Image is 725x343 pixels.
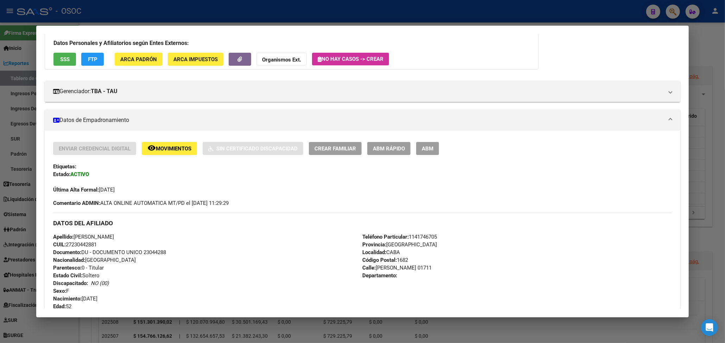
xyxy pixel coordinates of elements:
button: Organismos Ext. [256,53,307,66]
strong: Nacionalidad: [53,257,85,263]
span: ARCA Impuestos [173,56,218,63]
mat-panel-title: Gerenciador: [53,87,663,96]
strong: Estado: [53,171,70,177]
button: No hay casos -> Crear [312,53,389,65]
strong: Nacimiento: [53,296,82,302]
span: ARCA Padrón [120,56,157,63]
strong: Comentario ADMIN: [53,200,100,206]
strong: Calle: [362,265,376,271]
strong: Parentesco: [53,265,82,271]
strong: Localidad: [362,249,386,255]
mat-expansion-panel-header: Datos de Empadronamiento [45,110,680,131]
span: Enviar Credencial Digital [59,145,131,152]
button: SSS [53,53,76,66]
span: ALTA ONLINE AUTOMATICA MT/PD el [DATE] 11:29:29 [53,199,229,207]
h3: DATOS DEL AFILIADO [53,219,672,227]
span: Movimientos [156,145,191,152]
span: Crear Familiar [314,145,356,152]
strong: Estado Civil: [53,272,82,279]
span: [PERSON_NAME] [53,234,114,240]
strong: CUIL: [53,241,66,248]
span: 0 - Titular [53,265,104,271]
strong: TBA - TAU [91,87,117,96]
button: Sin Certificado Discapacidad [203,142,303,155]
strong: ACTIVO [70,171,89,177]
button: FTP [81,53,104,66]
i: NO (00) [91,280,109,286]
strong: Documento: [53,249,81,255]
span: [PERSON_NAME] 01711 [362,265,432,271]
strong: Discapacitado: [53,280,88,286]
button: ARCA Impuestos [168,53,223,66]
strong: Teléfono Particular: [362,234,409,240]
span: ABM Rápido [373,145,405,152]
button: Movimientos [142,142,197,155]
button: ABM [416,142,439,155]
strong: Código Postal: [362,257,397,263]
strong: Apellido: [53,234,74,240]
span: [GEOGRAPHIC_DATA] [362,241,437,248]
strong: Edad: [53,303,66,310]
span: SSS [60,56,70,63]
mat-icon: remove_red_eye [147,144,156,152]
strong: Departamento: [362,272,397,279]
strong: Provincia: [362,241,386,248]
span: CABA [362,249,400,255]
button: Crear Familiar [309,142,362,155]
h3: Datos Personales y Afiliatorios según Entes Externos: [53,39,530,47]
button: ARCA Padrón [115,53,163,66]
span: ABM [422,145,433,152]
span: DU - DOCUMENTO UNICO 23044288 [53,249,166,255]
mat-expansion-panel-header: Gerenciador:TBA - TAU [45,81,680,102]
button: ABM Rápido [367,142,411,155]
span: 1141746705 [362,234,437,240]
span: No hay casos -> Crear [318,56,383,62]
span: 1682 [362,257,408,263]
span: 27230442881 [53,241,97,248]
div: Open Intercom Messenger [701,319,718,336]
span: Soltero [53,272,100,279]
strong: Sexo: [53,288,66,294]
strong: Última Alta Formal: [53,187,99,193]
span: [DATE] [53,296,97,302]
span: 52 [53,303,71,310]
span: F [53,288,69,294]
span: [DATE] [53,187,115,193]
button: Enviar Credencial Digital [53,142,136,155]
span: FTP [88,56,97,63]
span: Sin Certificado Discapacidad [216,145,298,152]
span: [GEOGRAPHIC_DATA] [53,257,136,263]
strong: Etiquetas: [53,163,76,170]
strong: Organismos Ext. [262,57,301,63]
mat-panel-title: Datos de Empadronamiento [53,116,663,124]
